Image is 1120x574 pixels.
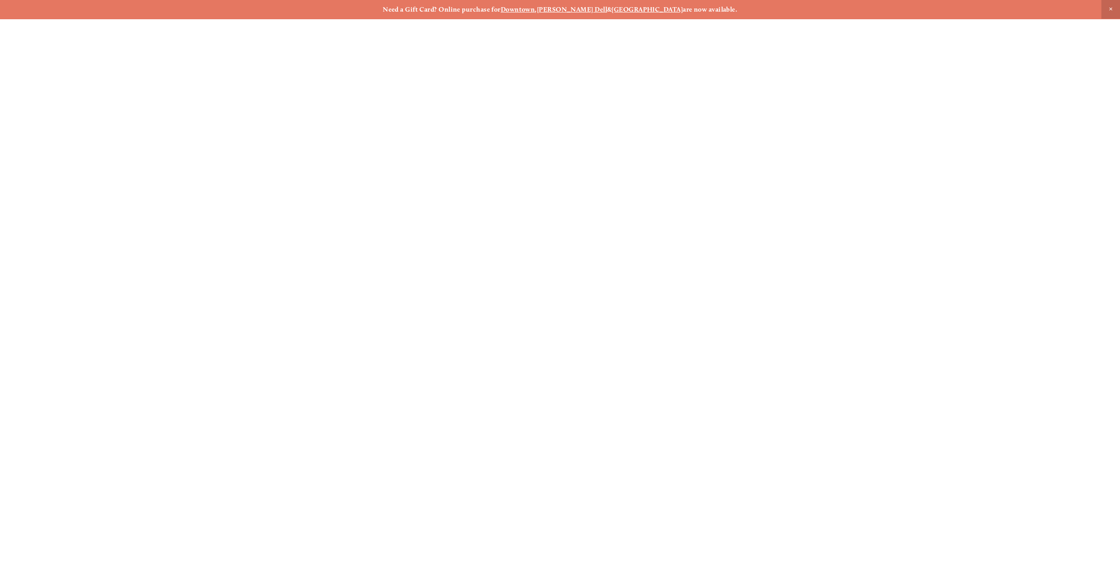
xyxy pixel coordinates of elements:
[612,5,683,13] a: [GEOGRAPHIC_DATA]
[535,5,537,13] strong: ,
[537,5,607,13] a: [PERSON_NAME] Dell
[683,5,737,13] strong: are now available.
[607,5,612,13] strong: &
[501,5,535,13] a: Downtown
[383,5,501,13] strong: Need a Gift Card? Online purchase for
